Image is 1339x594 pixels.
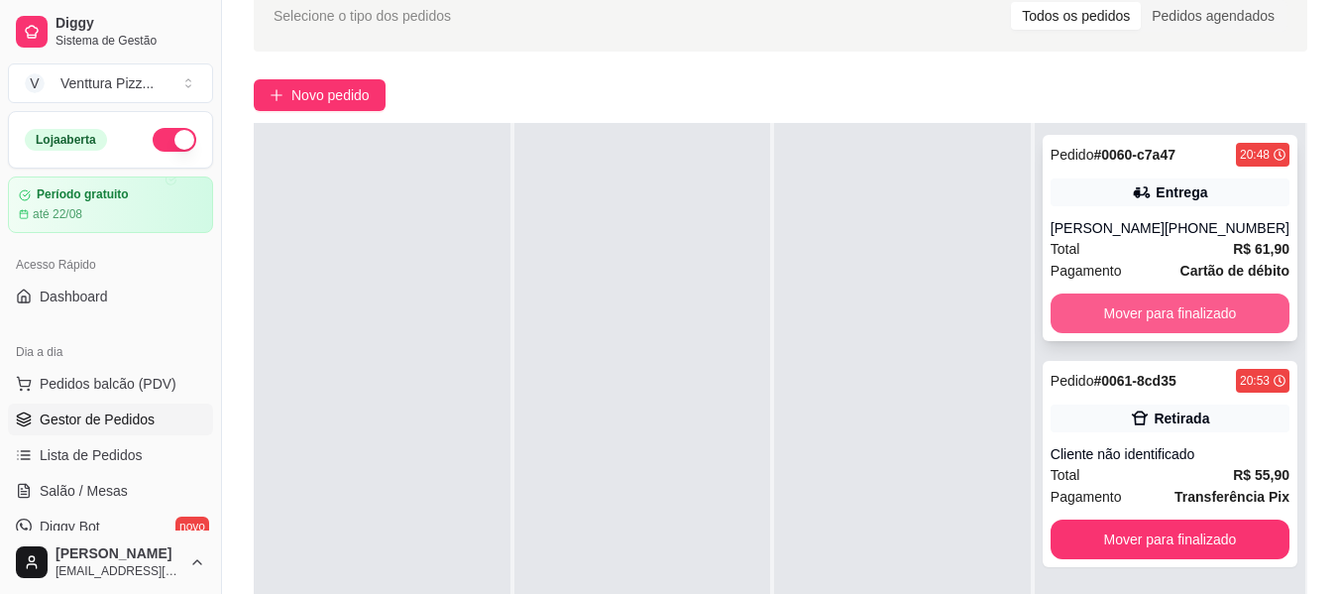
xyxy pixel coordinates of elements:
span: Novo pedido [291,84,370,106]
a: Gestor de Pedidos [8,404,213,435]
button: [PERSON_NAME][EMAIL_ADDRESS][DOMAIN_NAME] [8,538,213,586]
button: Mover para finalizado [1051,520,1289,559]
span: plus [270,88,283,102]
div: Cliente não identificado [1051,444,1289,464]
a: Diggy Botnovo [8,511,213,542]
button: Select a team [8,63,213,103]
span: [PERSON_NAME] [56,545,181,563]
span: Salão / Mesas [40,481,128,501]
span: Selecione o tipo dos pedidos [274,5,451,27]
article: Período gratuito [37,187,129,202]
a: Lista de Pedidos [8,439,213,471]
span: Pedido [1051,373,1094,389]
span: Gestor de Pedidos [40,410,155,429]
strong: R$ 61,90 [1233,241,1289,257]
span: [EMAIL_ADDRESS][DOMAIN_NAME] [56,563,181,579]
a: Salão / Mesas [8,475,213,507]
span: Pagamento [1051,260,1122,282]
button: Novo pedido [254,79,386,111]
span: Diggy [56,15,205,33]
span: Pedidos balcão (PDV) [40,374,176,394]
div: Loja aberta [25,129,107,151]
div: [PHONE_NUMBER] [1165,218,1289,238]
div: [PERSON_NAME] [1051,218,1165,238]
span: Pagamento [1051,486,1122,508]
div: 20:53 [1240,373,1270,389]
a: Dashboard [8,281,213,312]
button: Alterar Status [153,128,196,152]
div: Venttura Pizz ... [60,73,154,93]
strong: Cartão de débito [1180,263,1289,279]
span: Lista de Pedidos [40,445,143,465]
div: Acesso Rápido [8,249,213,281]
a: DiggySistema de Gestão [8,8,213,56]
span: Dashboard [40,287,108,306]
span: Sistema de Gestão [56,33,205,49]
div: 20:48 [1240,147,1270,163]
span: Diggy Bot [40,517,100,536]
button: Pedidos balcão (PDV) [8,368,213,400]
strong: R$ 55,90 [1233,467,1289,483]
strong: # 0061-8cd35 [1093,373,1175,389]
span: V [25,73,45,93]
span: Pedido [1051,147,1094,163]
div: Pedidos agendados [1141,2,1285,30]
div: Todos os pedidos [1011,2,1141,30]
strong: Transferência Pix [1174,489,1289,505]
strong: # 0060-c7a47 [1093,147,1175,163]
a: Período gratuitoaté 22/08 [8,177,213,233]
article: até 22/08 [33,206,82,222]
span: Total [1051,464,1080,486]
button: Mover para finalizado [1051,294,1289,333]
div: Retirada [1154,409,1209,428]
div: Dia a dia [8,336,213,368]
div: Entrega [1156,182,1207,202]
span: Total [1051,238,1080,260]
